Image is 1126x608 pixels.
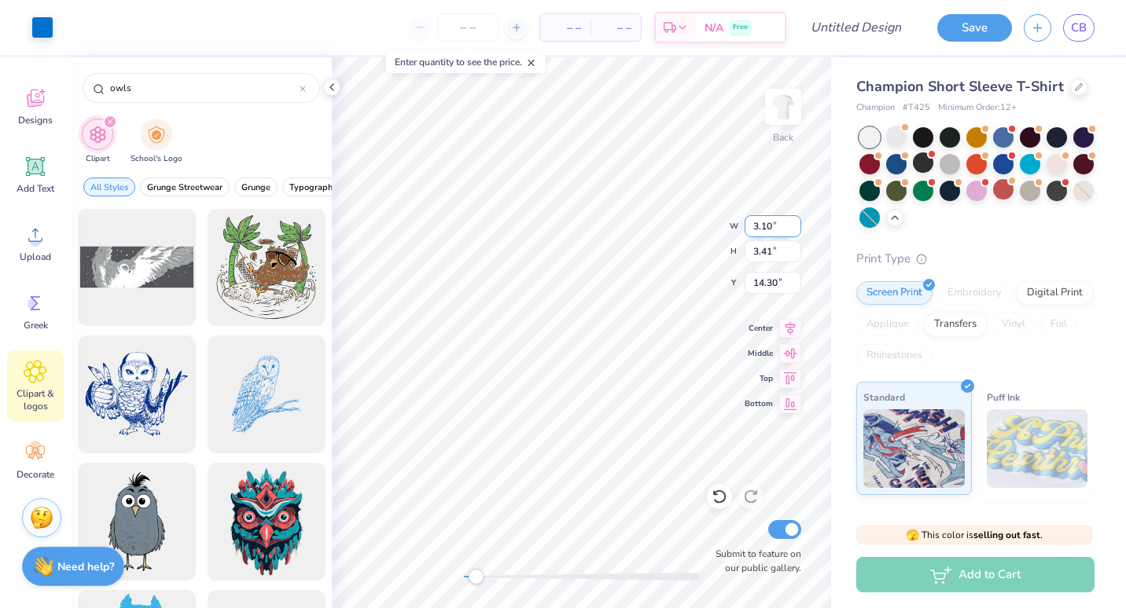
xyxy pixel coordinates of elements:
div: Embroidery [937,281,1012,305]
button: Save [937,14,1012,42]
span: Center [745,322,773,335]
span: 🫣 [906,528,919,543]
button: filter button [83,178,135,196]
button: filter button [282,178,344,196]
div: Applique [856,313,919,336]
img: Back [767,91,799,123]
span: Decorate [17,468,54,481]
div: Screen Print [856,281,933,305]
span: Grunge [241,181,270,193]
button: filter button [140,178,230,196]
div: Print Type [856,250,1095,268]
span: # T425 [903,101,930,115]
div: Back [773,130,793,145]
div: filter for Clipart [82,119,113,165]
span: – – [550,20,581,36]
div: Transfers [924,313,987,336]
input: – – [437,13,499,42]
span: Minimum Order: 12 + [938,101,1017,115]
img: Clipart Image [89,126,107,144]
div: Enter quantity to see the price. [386,51,546,73]
input: Try "Stars" [109,80,300,96]
span: Bottom [745,397,773,410]
div: Foil [1040,313,1077,336]
input: Untitled Design [798,12,914,43]
span: CB [1071,19,1087,37]
img: Puff Ink [987,409,1088,488]
span: All Styles [90,181,128,193]
span: Top [745,372,773,385]
span: Free [733,22,748,33]
span: Standard [863,389,905,405]
span: Champion Short Sleeve T-Shirt [856,77,1064,96]
span: Clipart & logos [9,387,61,412]
div: filter for School's Logo [131,119,182,165]
button: filter button [131,119,182,165]
span: Clipart [86,153,110,165]
button: filter button [234,178,278,196]
span: Puff Ink [987,389,1020,405]
span: – – [600,20,631,36]
span: N/A [705,20,723,36]
label: Submit to feature on our public gallery. [707,547,801,575]
span: Upload [20,251,51,263]
div: Accessibility label [468,569,484,584]
span: Greek [24,319,48,331]
span: Designs [18,114,53,126]
a: CB [1063,14,1095,42]
div: Digital Print [1017,281,1093,305]
div: Rhinestones [856,344,933,368]
span: Middle [745,347,773,360]
span: This color is . [906,528,1043,542]
button: filter button [82,119,113,165]
span: Champion [856,101,895,115]
div: Vinyl [992,313,1036,336]
span: Grunge Streetwear [147,181,223,193]
strong: selling out fast [973,529,1040,541]
strong: Need help? [57,559,114,574]
img: Standard [863,409,965,488]
img: School's Logo Image [148,126,165,144]
span: School's Logo [131,153,182,165]
span: Add Text [17,182,54,195]
span: Typography [289,181,337,193]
